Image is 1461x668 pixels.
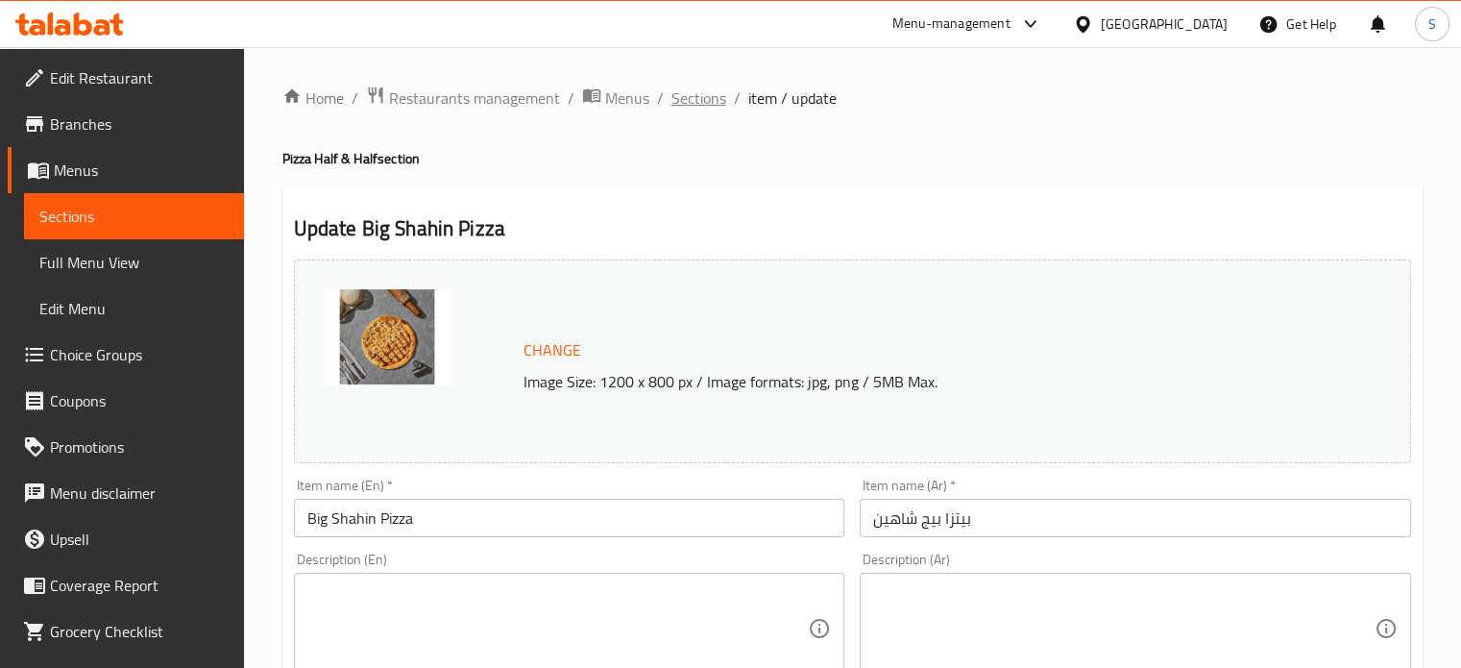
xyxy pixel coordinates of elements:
input: Enter name En [294,499,845,537]
span: Menu disclaimer [50,482,229,505]
nav: breadcrumb [282,86,1423,111]
a: Coverage Report [8,562,244,608]
span: Menus [54,159,229,182]
span: Restaurants management [389,87,560,110]
a: Menus [8,147,244,193]
a: Choice Groups [8,332,244,378]
a: Home [282,87,344,110]
h2: Update Big Shahin Pizza [294,214,1411,243]
span: S [1428,13,1436,35]
a: Promotions [8,424,244,470]
a: Upsell [8,516,244,562]
span: Coupons [50,389,229,412]
img: mmw_638930455087431172 [324,289,451,385]
a: Menu disclaimer [8,470,244,516]
a: Branches [8,101,244,147]
li: / [657,87,664,110]
li: / [352,87,358,110]
a: Edit Menu [24,285,244,332]
a: Grocery Checklist [8,608,244,655]
div: [GEOGRAPHIC_DATA] [1101,13,1228,35]
span: Full Menu View [39,251,229,274]
span: Sections [39,205,229,228]
a: Coupons [8,378,244,424]
span: Branches [50,112,229,136]
a: Restaurants management [366,86,560,111]
a: Sections [24,193,244,239]
h4: Pizza Half & Half section [282,149,1423,168]
span: Choice Groups [50,343,229,366]
button: Change [516,331,589,370]
span: Menus [605,87,649,110]
span: Promotions [50,435,229,458]
a: Edit Restaurant [8,55,244,101]
span: Edit Restaurant [50,66,229,89]
div: Menu-management [892,12,1011,36]
li: / [568,87,574,110]
span: Coverage Report [50,574,229,597]
p: Image Size: 1200 x 800 px / Image formats: jpg, png / 5MB Max. [516,370,1309,393]
span: Upsell [50,528,229,551]
span: item / update [748,87,837,110]
a: Full Menu View [24,239,244,285]
span: Grocery Checklist [50,620,229,643]
li: / [734,87,741,110]
a: Menus [582,86,649,111]
span: Change [524,336,581,364]
span: Edit Menu [39,297,229,320]
input: Enter name Ar [860,499,1411,537]
a: Sections [671,87,726,110]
